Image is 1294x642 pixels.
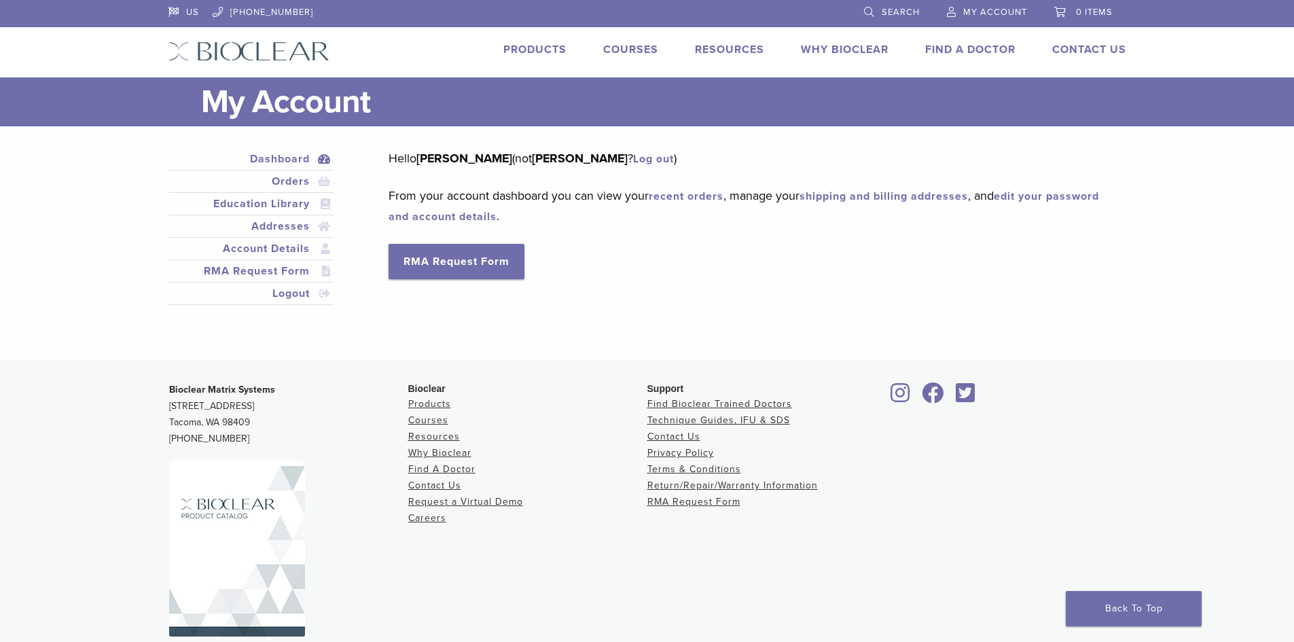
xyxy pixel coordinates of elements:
[647,414,790,426] a: Technique Guides, IFU & SDS
[647,463,741,475] a: Terms & Conditions
[168,148,334,321] nav: Account pages
[918,391,949,404] a: Bioclear
[171,218,331,234] a: Addresses
[171,240,331,257] a: Account Details
[603,43,658,56] a: Courses
[647,431,700,442] a: Contact Us
[416,151,512,166] strong: [PERSON_NAME]
[169,461,305,637] img: Bioclear
[647,447,714,459] a: Privacy Policy
[647,496,740,507] a: RMA Request Form
[408,431,460,442] a: Resources
[408,414,448,426] a: Courses
[532,151,628,166] strong: [PERSON_NAME]
[963,7,1027,18] span: My Account
[389,244,524,279] a: RMA Request Form
[408,496,523,507] a: Request a Virtual Demo
[171,173,331,190] a: Orders
[389,185,1105,226] p: From your account dashboard you can view your , manage your , and .
[633,152,674,166] a: Log out
[647,398,792,410] a: Find Bioclear Trained Doctors
[408,398,451,410] a: Products
[171,285,331,302] a: Logout
[408,480,461,491] a: Contact Us
[169,384,275,395] strong: Bioclear Matrix Systems
[171,151,331,167] a: Dashboard
[925,43,1016,56] a: Find A Doctor
[503,43,567,56] a: Products
[408,447,471,459] a: Why Bioclear
[1052,43,1126,56] a: Contact Us
[647,480,818,491] a: Return/Repair/Warranty Information
[168,41,329,61] img: Bioclear
[408,463,475,475] a: Find A Doctor
[408,512,446,524] a: Careers
[801,43,888,56] a: Why Bioclear
[799,190,968,203] a: shipping and billing addresses
[408,383,446,394] span: Bioclear
[1076,7,1113,18] span: 0 items
[649,190,723,203] a: recent orders
[171,196,331,212] a: Education Library
[952,391,980,404] a: Bioclear
[171,263,331,279] a: RMA Request Form
[201,77,1126,126] h1: My Account
[647,383,684,394] span: Support
[695,43,764,56] a: Resources
[886,391,915,404] a: Bioclear
[882,7,920,18] span: Search
[389,148,1105,168] p: Hello (not ? )
[169,382,408,447] p: [STREET_ADDRESS] Tacoma, WA 98409 [PHONE_NUMBER]
[1066,591,1202,626] a: Back To Top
